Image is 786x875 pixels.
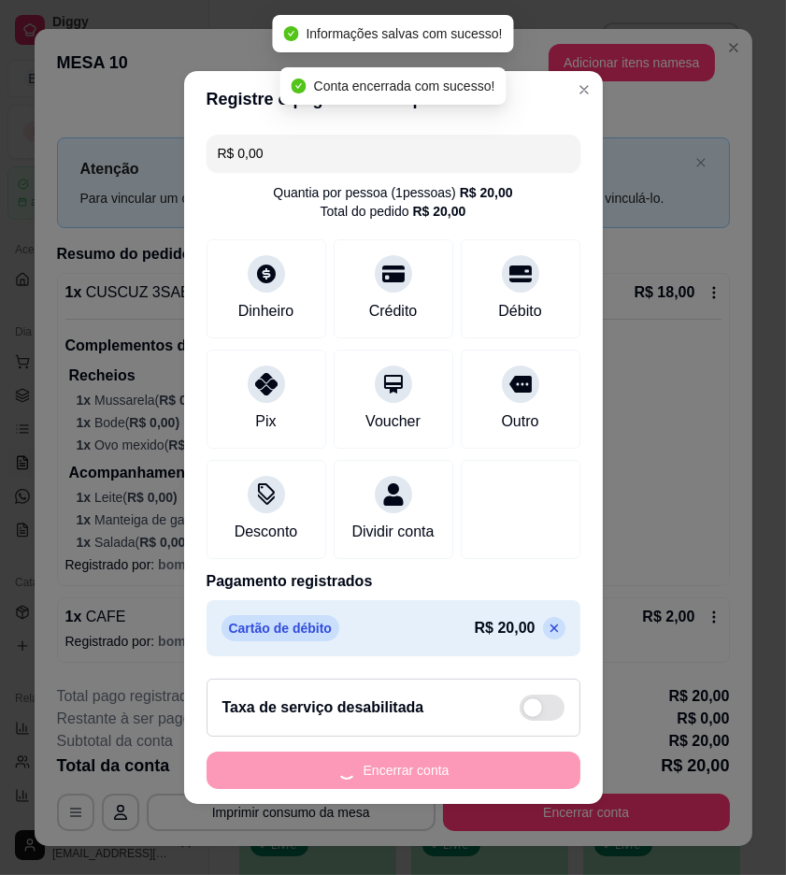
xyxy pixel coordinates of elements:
div: R$ 20,00 [460,183,513,202]
h2: Taxa de serviço desabilitada [222,696,424,719]
div: Crédito [369,300,418,323]
span: Conta encerrada com sucesso! [314,79,495,93]
span: Informações salvas com sucesso! [306,26,502,41]
button: Close [569,75,599,105]
div: Voucher [365,410,421,433]
p: Cartão de débito [222,615,339,641]
div: Total do pedido [321,202,466,221]
div: Quantia por pessoa ( 1 pessoas) [273,183,512,202]
div: Débito [498,300,541,323]
input: Ex.: hambúrguer de cordeiro [218,135,569,172]
p: Pagamento registrados [207,570,580,593]
div: Dinheiro [238,300,294,323]
div: Desconto [235,521,298,543]
span: check-circle [292,79,307,93]
div: R$ 20,00 [413,202,466,221]
p: R$ 20,00 [475,617,536,639]
span: check-circle [283,26,298,41]
div: Outro [501,410,538,433]
div: Dividir conta [351,521,434,543]
div: Pix [255,410,276,433]
header: Registre o pagamento do pedido [184,71,603,127]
